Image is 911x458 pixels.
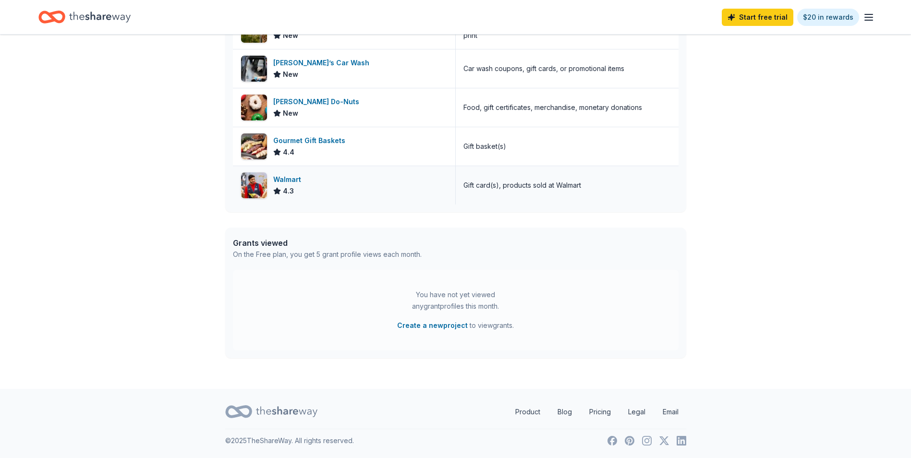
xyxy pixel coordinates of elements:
[508,402,548,422] a: Product
[273,57,373,69] div: [PERSON_NAME]’s Car Wash
[463,63,624,74] div: Car wash coupons, gift cards, or promotional items
[225,435,354,446] p: © 2025 TheShareWay. All rights reserved.
[241,172,267,198] img: Image for Walmart
[582,402,619,422] a: Pricing
[283,30,298,41] span: New
[233,237,422,249] div: Grants viewed
[463,102,642,113] div: Food, gift certificates, merchandise, monetary donations
[722,9,793,26] a: Start free trial
[283,108,298,119] span: New
[797,9,859,26] a: $20 in rewards
[463,180,581,191] div: Gift card(s), products sold at Walmart
[463,141,506,152] div: Gift basket(s)
[283,185,294,197] span: 4.3
[283,69,298,80] span: New
[38,6,131,28] a: Home
[655,402,686,422] a: Email
[397,320,468,331] button: Create a newproject
[396,289,516,312] div: You have not yet viewed any grant profiles this month.
[397,320,514,331] span: to view grants .
[273,174,305,185] div: Walmart
[273,96,363,108] div: [PERSON_NAME] Do-Nuts
[273,135,349,146] div: Gourmet Gift Baskets
[241,56,267,82] img: Image for Benny’s Car Wash
[241,133,267,159] img: Image for Gourmet Gift Baskets
[620,402,653,422] a: Legal
[508,402,686,422] nav: quick links
[550,402,580,422] a: Blog
[241,95,267,121] img: Image for Shipley Do-Nuts
[233,249,422,260] div: On the Free plan, you get 5 grant profile views each month.
[283,146,294,158] span: 4.4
